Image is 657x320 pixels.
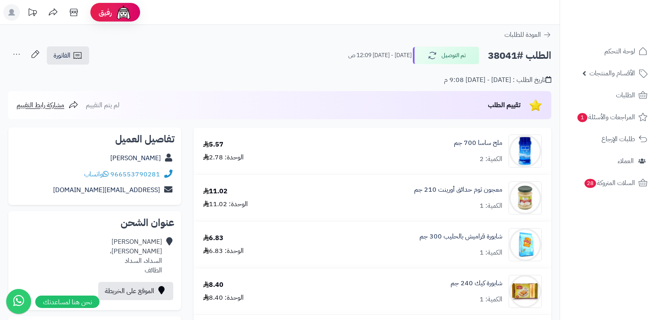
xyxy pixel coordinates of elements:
[203,187,228,196] div: 11.02
[203,233,223,243] div: 6.83
[15,218,175,228] h2: عنوان الشحن
[451,279,502,288] a: شابورة كيك 240 جم
[589,67,635,79] span: الأقسام والمنتجات
[480,248,502,257] div: الكمية: 1
[509,135,541,168] img: 1665560748-b56uVHrV3EBkcvq0SACJ89plPYQFcEFKua0MTl0i-90x90.jpg
[17,100,64,110] span: مشاركة رابط التقييم
[601,133,635,145] span: طلبات الإرجاع
[565,173,652,193] a: السلات المتروكة28
[604,46,635,57] span: لوحة التحكم
[504,30,551,40] a: العودة للطلبات
[203,140,223,149] div: 5.57
[577,113,587,122] span: 1
[115,4,132,21] img: ai-face.png
[110,169,160,179] a: 966553790281
[488,100,521,110] span: تقييم الطلب
[444,75,551,85] div: تاريخ الطلب : [DATE] - [DATE] 9:08 م
[584,179,596,188] span: 28
[203,153,244,162] div: الوحدة: 2.78
[509,275,541,308] img: 1675687809-%D8%A7%D9%84%D8%AA%D9%82%D8%A7%D8%B7%20%D8%A7%D9%84%D9%88%D9%8A%D8%A8_6-2-2023_154811_...
[348,51,412,60] small: [DATE] - [DATE] 12:09 ص
[203,200,248,209] div: الوحدة: 11.02
[110,153,161,163] a: [PERSON_NAME]
[504,30,541,40] span: العودة للطلبات
[616,89,635,101] span: الطلبات
[584,177,635,189] span: السلات المتروكة
[414,185,502,195] a: معجون ثوم حدائق أورينت 210 جم
[413,47,479,64] button: تم التوصيل
[98,282,173,300] a: الموقع على الخريطة
[203,246,244,256] div: الوحدة: 6.83
[480,295,502,304] div: الكمية: 1
[47,46,89,65] a: الفاتورة
[22,4,43,23] a: تحديثات المنصة
[15,134,175,144] h2: تفاصيل العميل
[454,138,502,148] a: ملح ساسا 700 جم
[565,151,652,171] a: العملاء
[84,169,109,179] a: واتساب
[509,181,541,214] img: 263538d8b81745dc25108fc38ff498e5dcad-90x90.jpg
[480,154,502,164] div: الكمية: 2
[565,41,652,61] a: لوحة التحكم
[86,100,119,110] span: لم يتم التقييم
[577,111,635,123] span: المراجعات والأسئلة
[419,232,502,241] a: شابورة قراميش بالحليب 300 جم
[618,155,634,167] span: العملاء
[565,85,652,105] a: الطلبات
[53,185,160,195] a: [EMAIL_ADDRESS][DOMAIN_NAME]
[110,237,162,275] div: [PERSON_NAME] [PERSON_NAME]، السداد، السداد الطائف
[509,228,541,261] img: 1675687772-%D8%AA%D9%86%D8%B2%D9%8A%D9%84-90x90.jpg
[488,47,551,64] h2: الطلب #38041
[99,7,112,17] span: رفيق
[17,100,78,110] a: مشاركة رابط التقييم
[480,201,502,211] div: الكمية: 1
[203,280,223,290] div: 8.40
[53,51,70,60] span: الفاتورة
[203,293,244,303] div: الوحدة: 8.40
[565,129,652,149] a: طلبات الإرجاع
[565,107,652,127] a: المراجعات والأسئلة1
